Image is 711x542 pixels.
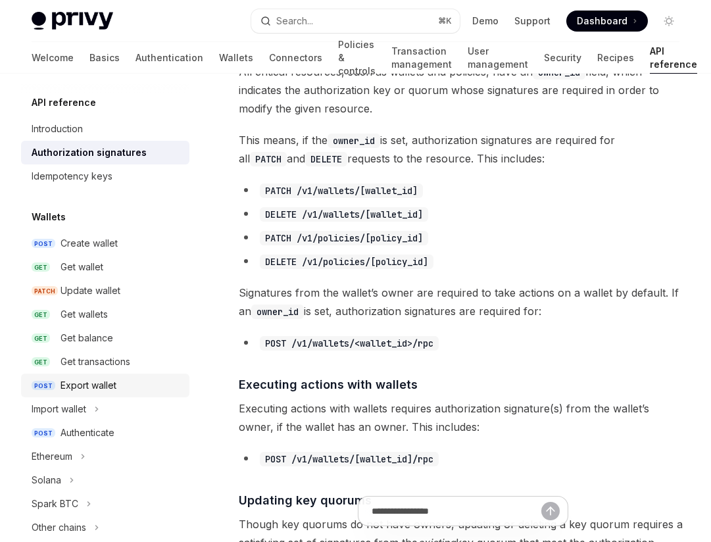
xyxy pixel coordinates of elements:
h5: API reference [32,95,96,111]
code: DELETE [305,152,347,166]
a: POSTCreate wallet [21,232,189,255]
a: GETGet balance [21,326,189,350]
img: light logo [32,12,113,30]
button: Send message [541,502,560,520]
a: PATCHUpdate wallet [21,279,189,303]
button: Ethereum [21,445,189,468]
code: owner_id [328,134,380,148]
div: Export wallet [61,378,116,393]
span: Dashboard [577,14,627,28]
div: Get balance [61,330,113,346]
a: Introduction [21,117,189,141]
code: owner_id [251,305,304,319]
code: DELETE /v1/policies/[policy_id] [260,255,433,269]
div: Update wallet [61,283,120,299]
button: Spark BTC [21,492,189,516]
span: GET [32,357,50,367]
h5: Wallets [32,209,66,225]
a: User management [468,42,528,74]
code: POST /v1/wallets/[wallet_id]/rpc [260,452,439,466]
div: Create wallet [61,235,118,251]
a: Demo [472,14,499,28]
span: Executing actions with wallets requires authorization signature(s) from the wallet’s owner, if th... [239,399,687,436]
div: Authorization signatures [32,145,147,160]
div: Spark BTC [32,496,78,512]
button: Solana [21,468,189,492]
span: PATCH [32,286,58,296]
a: GETGet transactions [21,350,189,374]
div: Import wallet [32,401,86,417]
span: Signatures from the wallet’s owner are required to take actions on a wallet by default. If an is ... [239,283,687,320]
a: Basics [89,42,120,74]
button: Other chains [21,516,189,539]
span: This means, if the is set, authorization signatures are required for all and requests to the reso... [239,131,687,168]
span: GET [32,333,50,343]
span: GET [32,310,50,320]
a: POSTExport wallet [21,374,189,397]
div: Get transactions [61,354,130,370]
div: Introduction [32,121,83,137]
a: Recipes [597,42,634,74]
a: GETGet wallets [21,303,189,326]
a: Support [514,14,551,28]
a: Dashboard [566,11,648,32]
code: DELETE /v1/wallets/[wallet_id] [260,207,428,222]
a: GETGet wallet [21,255,189,279]
div: Get wallets [61,307,108,322]
a: Security [544,42,581,74]
code: PATCH /v1/wallets/[wallet_id] [260,184,423,198]
a: Welcome [32,42,74,74]
div: Idempotency keys [32,168,112,184]
button: Import wallet [21,397,189,421]
span: POST [32,381,55,391]
code: PATCH [250,152,287,166]
span: POST [32,428,55,438]
code: PATCH /v1/policies/[policy_id] [260,231,428,245]
code: POST /v1/wallets/<wallet_id>/rpc [260,336,439,351]
a: POSTAuthenticate [21,421,189,445]
span: Updating key quorums [239,491,372,509]
span: Executing actions with wallets [239,376,418,393]
input: Ask a question... [372,497,541,526]
div: Ethereum [32,449,72,464]
div: Other chains [32,520,86,535]
a: Transaction management [391,42,452,74]
a: Idempotency keys [21,164,189,188]
span: All critical resources, such as wallets and policies, have an field, which indicates the authoriz... [239,62,687,118]
button: Search...⌘K [251,9,460,33]
a: Authentication [135,42,203,74]
div: Get wallet [61,259,103,275]
a: Connectors [269,42,322,74]
a: API reference [650,42,697,74]
div: Solana [32,472,61,488]
span: ⌘ K [438,16,452,26]
span: GET [32,262,50,272]
a: Authorization signatures [21,141,189,164]
button: Toggle dark mode [658,11,679,32]
a: Wallets [219,42,253,74]
a: Policies & controls [338,42,376,74]
div: Search... [276,13,313,29]
span: POST [32,239,55,249]
div: Authenticate [61,425,114,441]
